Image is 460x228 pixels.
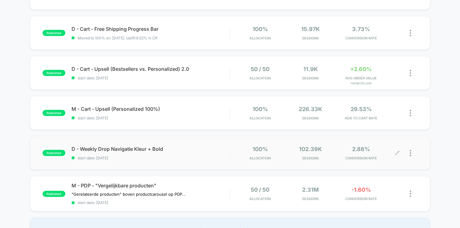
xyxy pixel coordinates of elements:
span: D - Cart - Free Shipping Progress Bar [72,26,230,32]
span: 102.39k [299,146,322,152]
span: Allocation [249,76,271,80]
span: Moved to 100% on: [DATE] . Uplift: 6.52% in CR [78,36,158,40]
span: 50 / 50 [251,66,269,72]
span: start date: [DATE] [72,76,230,80]
span: Sessions [287,197,335,201]
span: Allocation [249,156,271,160]
span: published [43,191,65,197]
span: 2.31M [302,186,319,193]
span: 29.53% [351,106,372,112]
span: 100% [253,146,268,152]
span: published [43,30,65,36]
span: Sessions [287,116,335,120]
span: -1.60% [351,186,371,193]
span: for Bestellers [337,82,385,85]
span: Allocation [249,116,271,120]
span: Sessions [287,76,335,80]
span: published [43,150,65,156]
span: "Gerelateerde producten" boven productcarousel op PDP aangepast naar "vergelijkbare producten" [72,192,186,197]
span: start date: [DATE] [72,116,230,120]
span: CONVERSION RATE [337,156,385,160]
span: M - PDP - "Vergelijkbare producten" [72,182,230,189]
span: 11.9k [303,66,318,72]
span: 2.88% [352,146,370,152]
img: close [410,150,411,156]
span: M - Cart - Upsell (Personalized 100%) [72,106,230,112]
img: close [410,70,411,76]
span: published [43,110,65,116]
span: 50 / 50 [251,186,269,193]
span: D - Weekly Drop Navigatie Kleur + Bold [72,146,230,152]
span: Sessions [287,36,335,40]
span: Allocation [249,197,271,201]
span: D - Cart - Upsell (Bestsellers vs. Personalized) 2.0 [72,66,230,72]
span: AVG ORDER VALUE [337,76,385,80]
span: 100% [253,106,268,112]
span: Sessions [287,156,335,160]
span: CONVERSION RATE [337,197,385,201]
span: 226.33k [299,106,322,112]
span: 3.73% [352,26,370,32]
span: +2.60% [350,66,372,72]
span: CONVERSION RATE [337,36,385,40]
span: start date: [DATE] [72,156,230,160]
span: 15.97k [301,26,320,32]
span: start date: [DATE] [72,200,230,205]
img: close [410,30,411,36]
span: published [43,70,65,76]
img: close [410,110,411,116]
span: ADD TO CART RATE [337,116,385,120]
img: close [410,190,411,197]
span: Allocation [249,36,271,40]
span: 100% [253,26,268,32]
